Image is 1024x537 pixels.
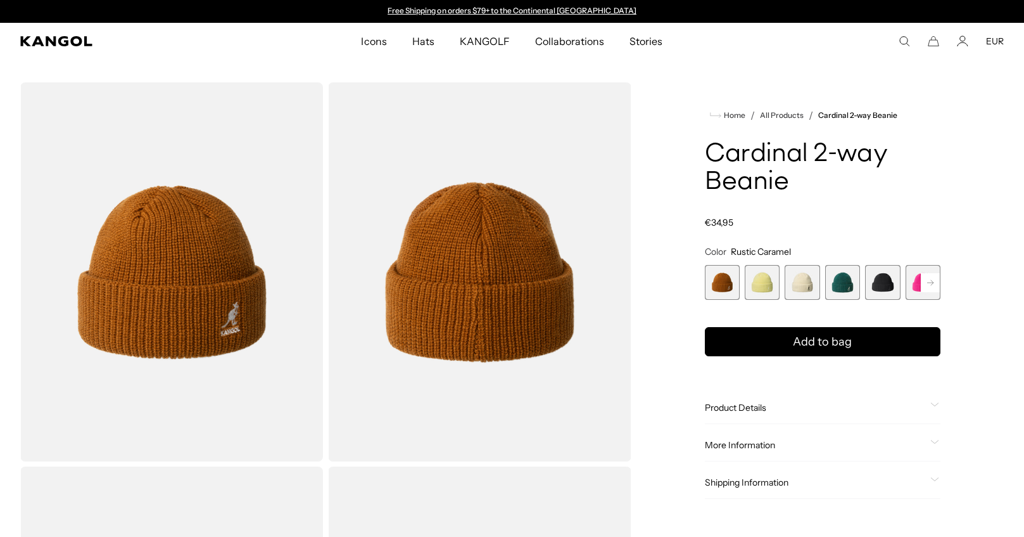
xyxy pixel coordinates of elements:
img: color-rustic-caramel [328,82,631,462]
div: 6 of 14 [906,265,940,300]
div: 2 of 14 [745,265,780,300]
label: Butter Chiffon [745,265,780,300]
a: Account [957,36,968,47]
div: 3 of 14 [785,265,819,300]
h1: Cardinal 2-way Beanie [705,141,940,197]
div: 5 of 14 [865,265,900,300]
li: / [745,108,755,123]
a: Collaborations [522,23,617,60]
a: Free Shipping on orders $79+ to the Continental [GEOGRAPHIC_DATA] [388,6,636,15]
span: Collaborations [535,23,604,60]
label: Natural [785,265,819,300]
li: / [804,108,813,123]
a: Icons [348,23,399,60]
a: Stories [617,23,675,60]
a: All Products [760,111,804,120]
span: €34,95 [705,217,733,228]
a: KANGOLF [447,23,522,60]
div: Announcement [382,6,643,16]
div: 1 of 2 [382,6,643,16]
span: Stories [629,23,662,60]
slideshow-component: Announcement bar [382,6,643,16]
img: color-rustic-caramel [20,82,323,462]
span: Hats [412,23,434,60]
nav: breadcrumbs [705,108,940,123]
span: Color [705,246,726,257]
div: 1 of 14 [705,265,740,300]
a: Cardinal 2-way Beanie [818,111,897,120]
span: More Information [705,439,925,451]
div: 4 of 14 [825,265,860,300]
label: Pine [825,265,860,300]
summary: Search here [899,36,910,47]
span: Shipping Information [705,477,925,488]
span: Rustic Caramel [731,246,791,257]
span: KANGOLF [460,23,510,60]
a: Hats [400,23,447,60]
a: Kangol [20,36,239,46]
label: Black [865,265,900,300]
span: Icons [361,23,386,60]
button: Cart [928,36,939,47]
button: Add to bag [705,327,940,356]
button: EUR [986,36,1004,47]
span: Product Details [705,402,925,413]
span: Home [721,111,745,120]
span: Add to bag [793,333,852,351]
label: Electric Pink [906,265,940,300]
label: Rustic Caramel [705,265,740,300]
a: Home [710,110,745,121]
